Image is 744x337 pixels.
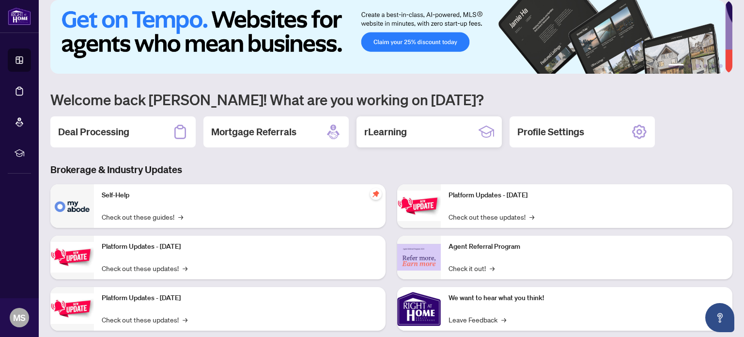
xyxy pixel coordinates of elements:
a: Check out these guides!→ [102,211,183,222]
img: Platform Updates - July 21, 2025 [50,293,94,324]
span: → [178,211,183,222]
img: logo [8,7,31,25]
button: 3 [696,64,699,68]
p: We want to hear what you think! [449,293,725,304]
span: → [183,263,187,273]
button: 2 [688,64,692,68]
a: Check out these updates!→ [102,263,187,273]
a: Check it out!→ [449,263,495,273]
span: → [529,211,534,222]
a: Check out these updates!→ [102,314,187,325]
img: We want to hear what you think! [397,287,441,331]
button: Open asap [705,303,734,332]
img: Self-Help [50,184,94,228]
button: 4 [703,64,707,68]
p: Platform Updates - [DATE] [449,190,725,201]
h2: Mortgage Referrals [211,125,296,139]
h2: rLearning [364,125,407,139]
span: MS [13,311,26,324]
h1: Welcome back [PERSON_NAME]! What are you working on [DATE]? [50,90,732,109]
img: Platform Updates - September 16, 2025 [50,242,94,273]
span: → [501,314,506,325]
span: → [183,314,187,325]
p: Platform Updates - [DATE] [102,241,378,252]
h3: Brokerage & Industry Updates [50,163,732,177]
button: 5 [711,64,715,68]
h2: Profile Settings [517,125,584,139]
p: Agent Referral Program [449,241,725,252]
a: Leave Feedback→ [449,314,506,325]
img: Agent Referral Program [397,244,441,271]
h2: Deal Processing [58,125,129,139]
span: pushpin [370,188,382,200]
p: Self-Help [102,190,378,201]
img: Platform Updates - June 23, 2025 [397,191,441,221]
p: Platform Updates - [DATE] [102,293,378,304]
span: → [490,263,495,273]
button: 6 [719,64,723,68]
button: 1 [668,64,684,68]
a: Check out these updates!→ [449,211,534,222]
